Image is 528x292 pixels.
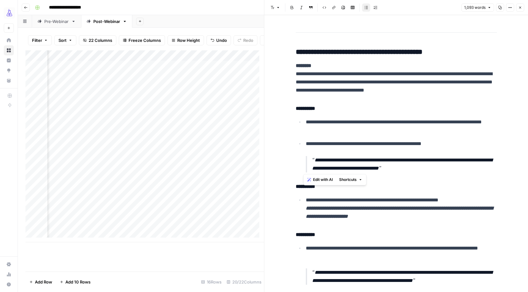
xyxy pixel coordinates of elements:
a: Pre-Webinar [32,15,81,28]
a: Browse [4,45,14,55]
button: Add Row [25,277,56,287]
div: Post-Webinar [93,18,120,25]
button: Undo [206,35,231,45]
button: Add 10 Rows [56,277,94,287]
a: Usage [4,269,14,279]
span: Redo [243,37,253,43]
img: AirOps Growth Logo [4,7,15,19]
div: 20/22 Columns [224,277,264,287]
span: Add 10 Rows [65,279,91,285]
button: Filter [28,35,52,45]
span: Sort [58,37,67,43]
span: 1,093 words [464,5,486,10]
span: Filter [32,37,42,43]
button: 22 Columns [79,35,116,45]
button: Row Height [168,35,204,45]
button: Sort [54,35,76,45]
button: Redo [234,35,257,45]
a: Home [4,35,14,45]
span: Freeze Columns [129,37,161,43]
button: Help + Support [4,279,14,289]
button: 1,093 words [461,3,494,12]
a: Your Data [4,76,14,86]
div: 16 Rows [199,277,224,287]
span: Row Height [177,37,200,43]
a: Opportunities [4,65,14,76]
a: Settings [4,259,14,269]
button: Edit with AI [305,176,335,184]
button: Shortcuts [337,176,365,184]
span: Undo [216,37,227,43]
a: Post-Webinar [81,15,132,28]
span: Shortcuts [339,177,357,182]
button: Freeze Columns [119,35,165,45]
span: 22 Columns [89,37,112,43]
div: Pre-Webinar [44,18,69,25]
a: Insights [4,55,14,65]
span: Edit with AI [313,177,333,182]
button: Workspace: AirOps Growth [4,5,14,21]
span: Add Row [35,279,52,285]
